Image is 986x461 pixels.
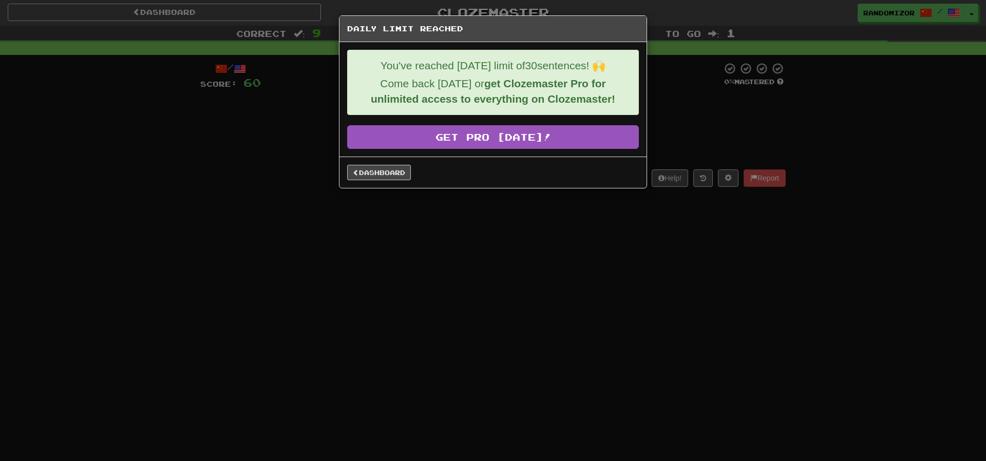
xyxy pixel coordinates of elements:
h5: Daily Limit Reached [347,24,639,34]
strong: get Clozemaster Pro for unlimited access to everything on Clozemaster! [371,78,615,105]
a: Get Pro [DATE]! [347,125,639,149]
p: Come back [DATE] or [355,76,631,107]
p: You've reached [DATE] limit of 30 sentences! 🙌 [355,58,631,73]
a: Dashboard [347,165,411,180]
